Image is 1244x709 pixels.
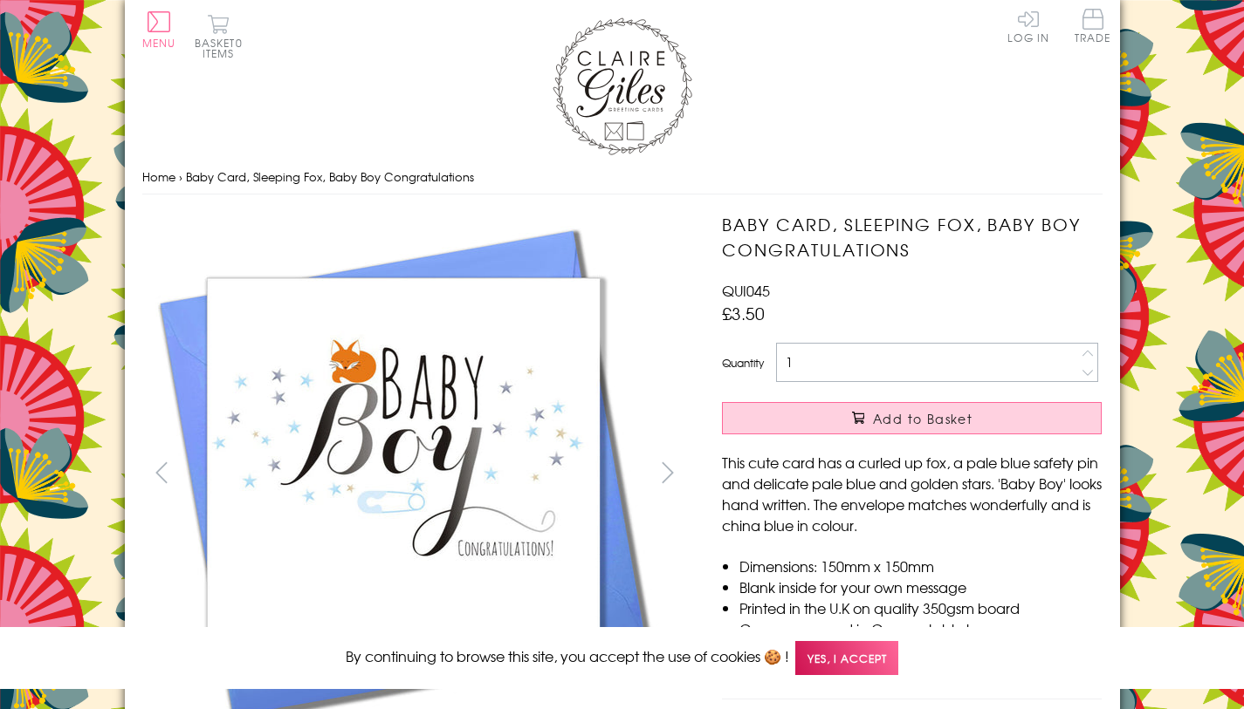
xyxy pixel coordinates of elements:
button: Basket0 items [195,14,243,58]
nav: breadcrumbs [142,160,1103,195]
a: Log In [1007,9,1049,43]
button: Menu [142,11,176,48]
button: next [648,453,687,492]
button: Add to Basket [722,402,1102,434]
span: Trade [1075,9,1111,43]
li: Dimensions: 150mm x 150mm [739,556,1102,576]
span: Yes, I accept [795,641,898,675]
span: Baby Card, Sleeping Fox, Baby Boy Congratulations [186,168,474,185]
li: Blank inside for your own message [739,576,1102,597]
span: Add to Basket [873,410,973,427]
span: £3.50 [722,301,765,325]
span: 0 items [203,35,243,61]
li: Comes wrapped in Compostable bag [739,618,1102,639]
span: Menu [142,35,176,51]
a: Trade [1075,9,1111,46]
span: QUI045 [722,280,770,301]
button: prev [142,453,182,492]
img: Claire Giles Greetings Cards [553,17,692,155]
li: Printed in the U.K on quality 350gsm board [739,597,1102,618]
label: Quantity [722,355,764,371]
h1: Baby Card, Sleeping Fox, Baby Boy Congratulations [722,212,1102,262]
a: Home [142,168,175,185]
span: › [179,168,182,185]
p: This cute card has a curled up fox, a pale blue safety pin and delicate pale blue and golden star... [722,452,1102,535]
